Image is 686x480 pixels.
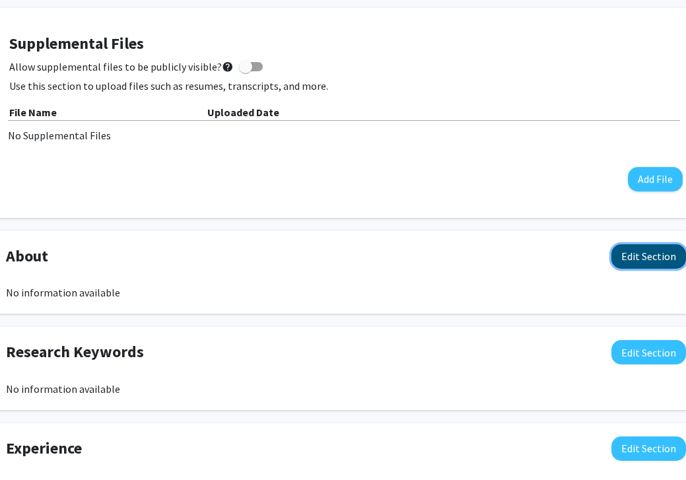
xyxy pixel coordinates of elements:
[611,244,686,269] button: Edit About
[10,421,56,470] iframe: Chat
[6,436,82,460] span: Experience
[628,167,683,191] button: Add File
[9,78,683,94] p: Use this section to upload files such as resumes, transcripts, and more.
[6,285,686,300] div: No information available
[6,244,48,268] span: About
[6,340,144,364] span: Research Keywords
[6,381,686,397] div: No information available
[222,59,234,75] mat-icon: help
[8,127,684,143] div: No Supplemental Files
[611,436,686,461] button: Edit Experience
[9,59,234,75] span: Allow supplemental files to be publicly visible?
[611,340,686,364] button: Edit Research Keywords
[9,34,683,53] h4: Supplemental Files
[9,106,57,119] b: File Name
[207,106,279,119] b: Uploaded Date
